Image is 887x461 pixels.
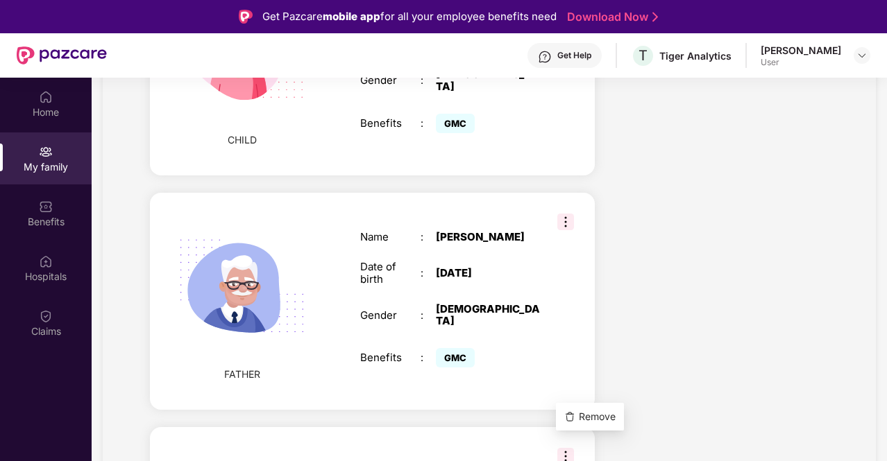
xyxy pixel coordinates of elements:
[360,309,421,322] div: Gender
[436,348,475,367] span: GMC
[436,231,541,243] div: [PERSON_NAME]
[39,200,53,214] img: svg+xml;base64,PHN2ZyBpZD0iQmVuZWZpdHMiIHhtbG5zPSJodHRwOi8vd3d3LnczLm9yZy8yMDAwL3N2ZyIgd2lkdGg9Ij...
[360,74,421,87] div: Gender
[421,231,436,243] div: :
[262,8,557,25] div: Get Pazcare for all your employee benefits need
[436,303,541,328] div: [DEMOGRAPHIC_DATA]
[360,351,421,364] div: Benefits
[421,309,436,322] div: :
[239,10,253,24] img: Logo
[557,50,591,61] div: Get Help
[436,267,541,279] div: [DATE]
[323,10,380,23] strong: mobile app
[17,46,107,64] img: New Pazcare Logo
[659,49,732,62] div: Tiger Analytics
[360,231,421,243] div: Name
[639,47,648,64] span: T
[436,114,475,133] span: GMC
[652,10,658,24] img: Stroke
[39,145,53,159] img: svg+xml;base64,PHN2ZyB3aWR0aD0iMjAiIGhlaWdodD0iMjAiIHZpZXdCb3g9IjAgMCAyMCAyMCIgZmlsbD0ibm9uZSIgeG...
[557,214,574,230] img: svg+xml;base64,PHN2ZyB3aWR0aD0iMzIiIGhlaWdodD0iMzIiIHZpZXdCb3g9IjAgMCAzMiAzMiIgZmlsbD0ibm9uZSIgeG...
[360,261,421,286] div: Date of birth
[162,207,322,367] img: svg+xml;base64,PHN2ZyB4bWxucz0iaHR0cDovL3d3dy53My5vcmcvMjAwMC9zdmciIHhtbG5zOnhsaW5rPSJodHRwOi8vd3...
[761,57,841,68] div: User
[39,309,53,323] img: svg+xml;base64,PHN2ZyBpZD0iQ2xhaW0iIHhtbG5zPSJodHRwOi8vd3d3LnczLm9yZy8yMDAwL3N2ZyIgd2lkdGg9IjIwIi...
[421,267,436,279] div: :
[224,367,260,382] span: FATHER
[567,10,654,24] a: Download Now
[761,44,841,57] div: [PERSON_NAME]
[856,50,868,61] img: svg+xml;base64,PHN2ZyBpZD0iRHJvcGRvd24tMzJ4MzIiIHhtbG5zPSJodHRwOi8vd3d3LnczLm9yZy8yMDAwL3N2ZyIgd2...
[579,409,616,424] span: Remove
[228,132,257,148] span: CHILD
[39,254,53,268] img: svg+xml;base64,PHN2ZyBpZD0iSG9zcGl0YWxzIiB4bWxucz0iaHR0cDovL3d3dy53My5vcmcvMjAwMC9zdmciIHdpZHRoPS...
[436,68,541,93] div: [DEMOGRAPHIC_DATA]
[421,74,436,87] div: :
[564,411,575,422] img: svg+xml;base64,PHN2ZyBpZD0iRGVsZXRlLTMyeDMyIiB4bWxucz0iaHR0cDovL3d3dy53My5vcmcvMjAwMC9zdmciIHdpZH...
[39,90,53,104] img: svg+xml;base64,PHN2ZyBpZD0iSG9tZSIgeG1sbnM9Imh0dHA6Ly93d3cudzMub3JnLzIwMDAvc3ZnIiB3aWR0aD0iMjAiIG...
[360,117,421,130] div: Benefits
[538,50,552,64] img: svg+xml;base64,PHN2ZyBpZD0iSGVscC0zMngzMiIgeG1sbnM9Imh0dHA6Ly93d3cudzMub3JnLzIwMDAvc3ZnIiB3aWR0aD...
[421,117,436,130] div: :
[421,351,436,364] div: :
